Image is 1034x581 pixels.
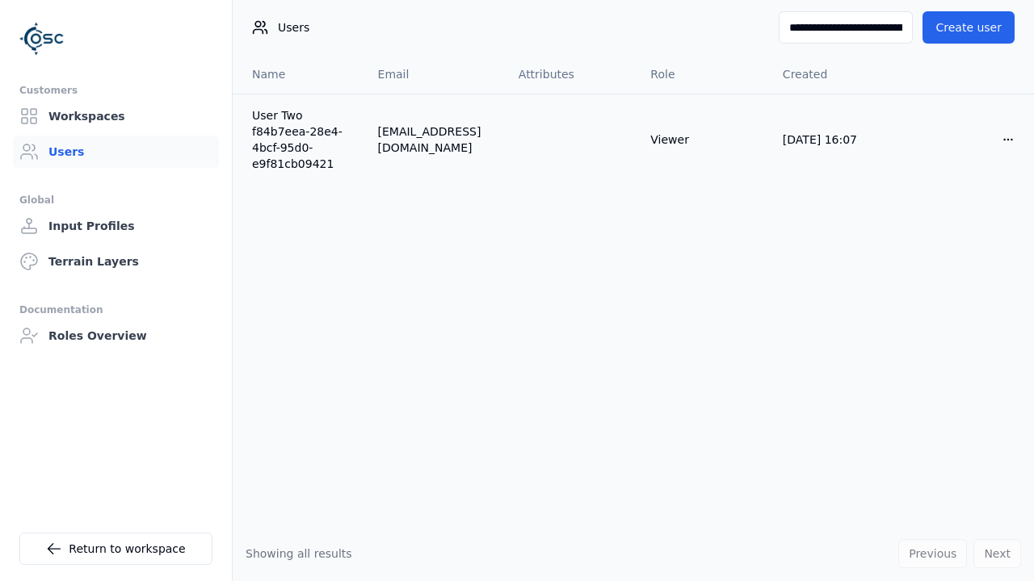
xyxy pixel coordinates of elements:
a: Terrain Layers [13,245,219,278]
img: Logo [19,16,65,61]
a: User Two f84b7eea-28e4-4bcf-95d0-e9f81cb09421 [252,107,352,172]
div: Customers [19,81,212,100]
a: Users [13,136,219,168]
th: Attributes [506,55,638,94]
div: [DATE] 16:07 [783,132,889,148]
div: Global [19,190,212,210]
th: Created [770,55,902,94]
a: Input Profiles [13,210,219,242]
th: Role [637,55,770,94]
a: Workspaces [13,100,219,132]
a: Return to workspace [19,533,212,565]
div: [EMAIL_ADDRESS][DOMAIN_NAME] [378,123,493,156]
div: Documentation [19,300,212,320]
span: Showing all results [246,547,352,560]
th: Name [233,55,365,94]
a: Roles Overview [13,320,219,352]
button: Create user [923,11,1015,44]
span: Users [278,19,309,36]
th: Email [365,55,506,94]
div: Viewer [650,132,757,148]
